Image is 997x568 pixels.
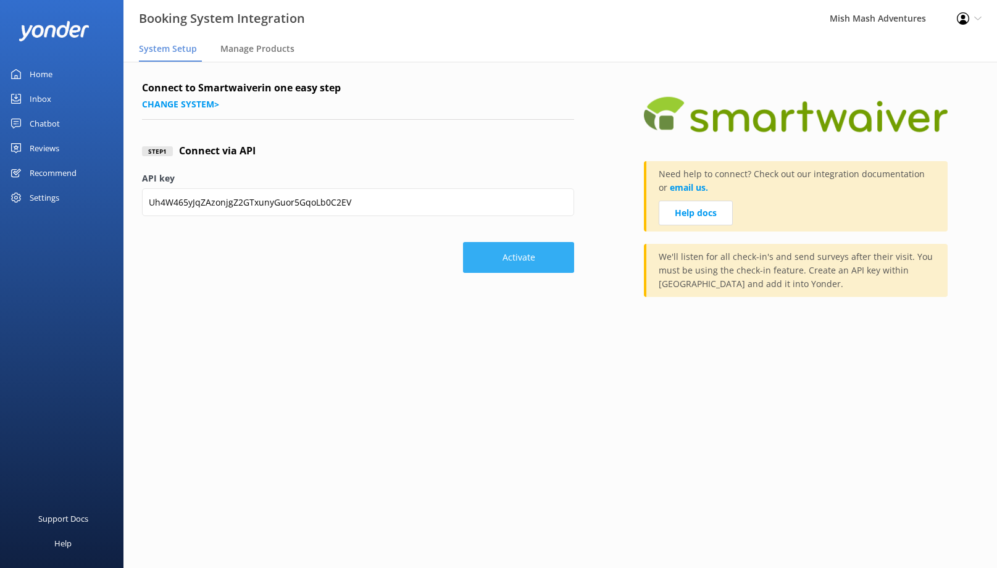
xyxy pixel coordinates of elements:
[54,531,72,556] div: Help
[463,242,574,273] button: Activate
[142,172,574,185] label: API key
[644,244,948,297] div: We'll listen for all check-in's and send surveys after their visit. You must be using the check-i...
[142,146,173,156] div: Step 1
[139,43,197,55] span: System Setup
[30,161,77,185] div: Recommend
[644,80,948,149] img: 1650579744..png
[220,43,294,55] span: Manage Products
[38,506,88,531] div: Support Docs
[179,143,256,159] h4: Connect via API
[142,98,219,110] a: Change system>
[30,86,51,111] div: Inbox
[30,185,59,210] div: Settings
[659,201,733,225] a: Help docs
[30,136,59,161] div: Reviews
[19,21,90,41] img: yonder-white-logo.png
[30,62,52,86] div: Home
[139,9,305,28] h3: Booking System Integration
[142,80,574,96] h4: Connect to Smartwaiver in one easy step
[659,167,935,201] p: Need help to connect? Check out our integration documentation or
[30,111,60,136] div: Chatbot
[142,188,574,216] input: API key
[670,182,708,193] a: email us.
